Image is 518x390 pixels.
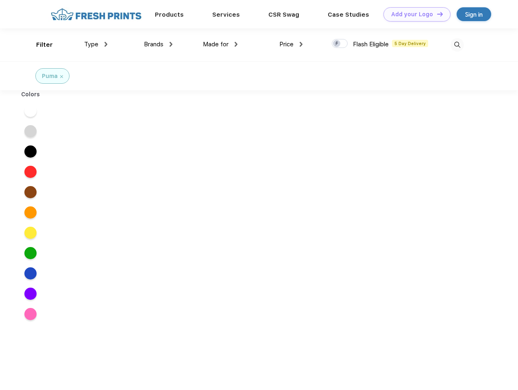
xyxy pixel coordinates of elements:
[437,12,443,16] img: DT
[451,38,464,52] img: desktop_search.svg
[42,72,58,80] div: Puma
[48,7,144,22] img: fo%20logo%202.webp
[353,41,389,48] span: Flash Eligible
[457,7,491,21] a: Sign in
[144,41,163,48] span: Brands
[300,42,303,47] img: dropdown.png
[84,41,98,48] span: Type
[170,42,172,47] img: dropdown.png
[235,42,237,47] img: dropdown.png
[36,40,53,50] div: Filter
[15,90,46,99] div: Colors
[104,42,107,47] img: dropdown.png
[155,11,184,18] a: Products
[465,10,483,19] div: Sign in
[268,11,299,18] a: CSR Swag
[60,75,63,78] img: filter_cancel.svg
[203,41,229,48] span: Made for
[212,11,240,18] a: Services
[391,11,433,18] div: Add your Logo
[392,40,428,47] span: 5 Day Delivery
[279,41,294,48] span: Price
